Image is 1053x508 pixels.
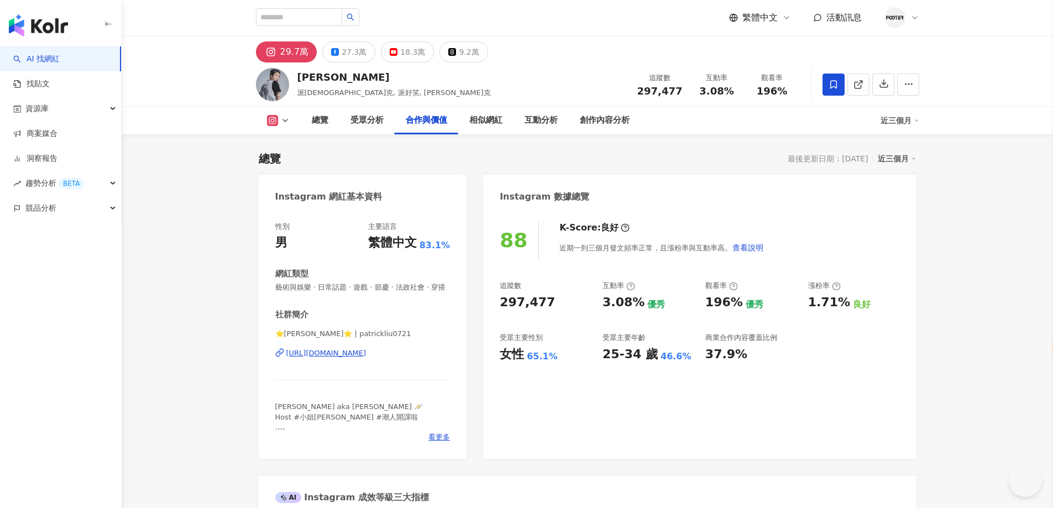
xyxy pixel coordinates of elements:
button: 27.3萬 [322,41,375,62]
div: 互動率 [603,281,635,291]
iframe: Help Scout Beacon - Open [1009,464,1042,497]
div: 追蹤數 [637,72,683,83]
img: %E7%A4%BE%E7%BE%A4%E7%94%A8LOGO.png [884,7,905,28]
div: 總覽 [259,151,281,166]
a: 找貼文 [13,78,50,90]
div: [PERSON_NAME] [297,70,491,84]
a: 商案媒合 [13,128,57,139]
div: AI [275,492,302,503]
div: 近期一到三個月發文頻率正常，且漲粉率與互動率高。 [559,237,764,259]
div: 297,477 [500,294,555,311]
button: 18.3萬 [381,41,434,62]
div: K-Score : [559,222,630,234]
img: logo [9,14,68,36]
button: 查看說明 [732,237,764,259]
div: BETA [59,178,84,189]
span: 3.08% [699,86,734,97]
div: 互動率 [696,72,738,83]
div: 優秀 [647,298,665,311]
div: 繁體中文 [368,234,417,252]
div: 最後更新日期：[DATE] [788,154,868,163]
span: 297,477 [637,85,683,97]
div: 25-34 歲 [603,346,658,363]
a: 洞察報告 [13,153,57,164]
div: 優秀 [746,298,763,311]
div: 互動分析 [525,114,558,127]
img: KOL Avatar [256,68,289,101]
span: ⭐️[PERSON_NAME]⭐️ | patrickliu0721 [275,329,450,339]
div: 196% [705,294,743,311]
div: Instagram 數據總覽 [500,191,589,203]
div: 1.71% [808,294,850,311]
div: 良好 [601,222,619,234]
div: 女性 [500,346,524,363]
span: [PERSON_NAME] aka [PERSON_NAME] 🪐 Host #小姐[PERSON_NAME] #潮人開課啦 . 🌔 @shadow_studio22 🌔 [275,402,423,441]
div: Instagram 成效等級三大指標 [275,491,429,504]
div: 觀看率 [751,72,793,83]
div: 觀看率 [705,281,738,291]
div: 性別 [275,222,290,232]
span: 活動訊息 [826,12,862,23]
span: 繁體中文 [742,12,778,24]
span: 83.1% [420,239,450,252]
div: 合作與價值 [406,114,447,127]
div: 創作內容分析 [580,114,630,127]
div: 男 [275,234,287,252]
span: 看更多 [428,432,450,442]
div: [URL][DOMAIN_NAME] [286,348,366,358]
span: 資源庫 [25,96,49,121]
span: search [347,13,354,21]
div: 良好 [853,298,871,311]
div: Instagram 網紅基本資料 [275,191,383,203]
div: 主要語言 [368,222,397,232]
div: 相似網紅 [469,114,502,127]
div: 近三個月 [881,112,919,129]
div: 近三個月 [878,151,916,166]
a: [URL][DOMAIN_NAME] [275,348,450,358]
div: 受眾分析 [350,114,384,127]
a: searchAI 找網紅 [13,54,60,65]
span: 查看說明 [732,243,763,252]
button: 29.7萬 [256,41,317,62]
span: 藝術與娛樂 · 日常話題 · 遊戲 · 節慶 · 法政社會 · 穿搭 [275,282,450,292]
div: 追蹤數 [500,281,521,291]
div: 9.2萬 [459,44,479,60]
span: 196% [757,86,788,97]
div: 3.08% [603,294,645,311]
div: 社群簡介 [275,309,308,321]
div: 46.6% [661,350,691,363]
button: 9.2萬 [439,41,488,62]
div: 29.7萬 [280,44,309,60]
span: 競品分析 [25,196,56,221]
div: 總覽 [312,114,328,127]
div: 37.9% [705,346,747,363]
div: 網紅類型 [275,268,308,280]
div: 受眾主要性別 [500,333,543,343]
span: 趨勢分析 [25,171,84,196]
div: 88 [500,229,527,252]
div: 18.3萬 [400,44,425,60]
span: 派[DEMOGRAPHIC_DATA]克, 派好笑, [PERSON_NAME]克 [297,88,491,97]
span: rise [13,180,21,187]
div: 27.3萬 [342,44,366,60]
div: 65.1% [527,350,558,363]
div: 商業合作內容覆蓋比例 [705,333,777,343]
div: 漲粉率 [808,281,841,291]
div: 受眾主要年齡 [603,333,646,343]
